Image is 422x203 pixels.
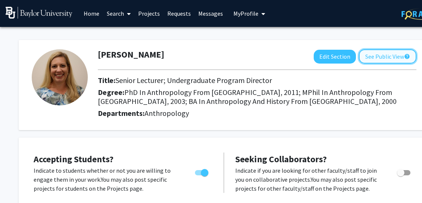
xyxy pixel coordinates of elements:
[34,166,181,193] p: Indicate to students whether or not you are willing to engage them in your work. You may also pos...
[115,76,272,85] span: Senior Lecturer; Undergraduate Program Director
[134,0,164,27] a: Projects
[394,166,415,177] div: Toggle
[6,7,72,19] img: Baylor University Logo
[98,88,416,106] h2: Degree:
[359,49,416,64] button: See Public View
[314,50,356,64] button: Edit Section
[6,169,32,197] iframe: Chat
[164,0,195,27] a: Requests
[235,166,383,193] p: Indicate if you are looking for other faculty/staff to join you on collaborative projects. You ma...
[235,153,327,165] span: Seeking Collaborators?
[145,108,189,118] span: Anthropology
[103,0,134,27] a: Search
[192,166,212,177] div: Toggle
[98,49,164,60] h1: [PERSON_NAME]
[92,109,422,118] h2: Departments:
[32,49,88,105] img: Profile Picture
[404,52,410,61] mat-icon: help
[195,0,227,27] a: Messages
[233,10,258,17] span: My Profile
[34,153,114,165] span: Accepting Students?
[98,87,397,106] span: PhD In Anthropology From [GEOGRAPHIC_DATA], 2011; MPhil In Anthropology From [GEOGRAPHIC_DATA], 2...
[80,0,103,27] a: Home
[98,76,416,85] h2: Title:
